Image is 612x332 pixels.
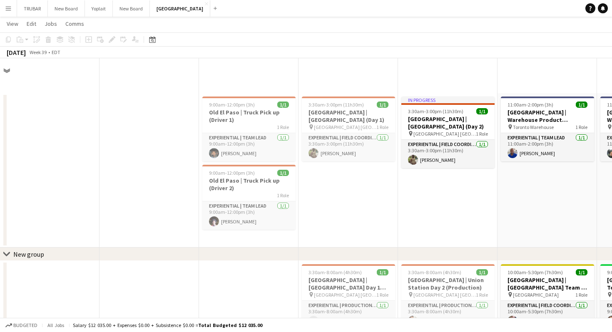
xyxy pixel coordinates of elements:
app-job-card: In progress3:30am-3:00pm (11h30m)1/1[GEOGRAPHIC_DATA] | [GEOGRAPHIC_DATA] (Day 2) [GEOGRAPHIC_DAT... [401,97,495,168]
div: [DATE] [7,48,26,57]
span: 10:00am-5:30pm (7h30m) [508,269,563,275]
h3: [GEOGRAPHIC_DATA] | [GEOGRAPHIC_DATA] (Day 1) [302,109,395,124]
span: 1 Role [575,124,587,130]
app-card-role: Experiential | Team Lead1/19:00am-12:00pm (3h)[PERSON_NAME] [202,201,296,230]
span: 9:00am-12:00pm (3h) [209,102,255,108]
div: New group [13,250,44,258]
app-job-card: 9:00am-12:00pm (3h)1/1Old El Paso | Truck Pick up (Driver 2)1 RoleExperiential | Team Lead1/19:00... [202,165,296,230]
a: Comms [62,18,87,29]
app-card-role: Experiential | Team Lead1/111:00am-2:00pm (3h)[PERSON_NAME] [501,133,594,161]
button: Budgeted [4,321,39,330]
span: 9:00am-12:00pm (3h) [209,170,255,176]
span: All jobs [46,322,66,328]
span: 1/1 [476,269,488,275]
app-card-role: Experiential | Production Assistant1/13:30am-8:00am (4h30m) [PERSON_NAME] [302,301,395,329]
h3: [GEOGRAPHIC_DATA] | Warehouse Product Reception (pt.1) [501,109,594,124]
h3: [GEOGRAPHIC_DATA] | Union Station Day 2 (Production) [401,276,495,291]
button: TRUBAR [17,0,48,17]
app-card-role: Experiential | Production Assistant1/13:30am-8:00am (4h30m)[PERSON_NAME] [401,301,495,329]
span: 1/1 [576,102,587,108]
h3: Old El Paso | Truck Pick up (Driver 1) [202,109,296,124]
a: Edit [23,18,40,29]
span: Total Budgeted $12 035.00 [198,322,262,328]
app-card-role: Experiential | Field Coordinator1/13:30am-3:00pm (11h30m)[PERSON_NAME] [401,140,495,168]
button: [GEOGRAPHIC_DATA] [150,0,210,17]
div: In progress [401,97,495,103]
span: Toronto Warehouse [513,124,554,130]
span: Edit [27,20,36,27]
a: View [3,18,22,29]
app-job-card: 10:00am-5:30pm (7h30m)1/1[GEOGRAPHIC_DATA] | [GEOGRAPHIC_DATA] Team | Day 3 (Team Lead) [GEOGRAPH... [501,264,594,329]
span: 1 Role [277,124,289,130]
span: 3:30am-3:00pm (11h30m) [408,108,463,114]
span: 1/1 [277,170,289,176]
span: Budgeted [13,322,37,328]
span: [GEOGRAPHIC_DATA] [GEOGRAPHIC_DATA] [413,292,476,298]
button: New Board [48,0,85,17]
span: 1 Role [376,292,388,298]
span: View [7,20,18,27]
span: [GEOGRAPHIC_DATA] [513,292,559,298]
span: 1 Role [575,292,587,298]
span: 1/1 [576,269,587,275]
span: 1/1 [476,108,488,114]
app-job-card: 9:00am-12:00pm (3h)1/1Old El Paso | Truck Pick up (Driver 1)1 RoleExperiential | Team Lead1/19:00... [202,97,296,161]
app-card-role: Experiential | Field Coordinator1/13:30am-3:00pm (11h30m)[PERSON_NAME] [302,133,395,161]
div: Salary $12 035.00 + Expenses $0.00 + Subsistence $0.00 = [73,322,262,328]
span: 3:30am-3:00pm (11h30m) [308,102,364,108]
app-job-card: 3:30am-8:00am (4h30m)1/1[GEOGRAPHIC_DATA] | Union Station Day 2 (Production) [GEOGRAPHIC_DATA] [G... [401,264,495,329]
span: 1 Role [476,292,488,298]
button: Yoplait [85,0,113,17]
button: New Board [113,0,150,17]
div: EDT [52,49,60,55]
h3: [GEOGRAPHIC_DATA] | [GEOGRAPHIC_DATA] Team | Day 3 (Team Lead) [501,276,594,291]
app-job-card: 3:30am-8:00am (4h30m)1/1[GEOGRAPHIC_DATA] | [GEOGRAPHIC_DATA] Day 1 Production) [GEOGRAPHIC_DATA]... [302,264,395,329]
app-job-card: 3:30am-3:00pm (11h30m)1/1[GEOGRAPHIC_DATA] | [GEOGRAPHIC_DATA] (Day 1) [GEOGRAPHIC_DATA] [GEOGRAP... [302,97,395,161]
h3: [GEOGRAPHIC_DATA] | [GEOGRAPHIC_DATA] Day 1 Production) [302,276,395,291]
span: Jobs [45,20,57,27]
app-card-role: Experiential | Field Coordinator1/110:00am-5:30pm (7h30m)[PERSON_NAME] [501,301,594,329]
span: 1 Role [277,192,289,198]
span: 1/1 [377,269,388,275]
h3: [GEOGRAPHIC_DATA] | [GEOGRAPHIC_DATA] (Day 2) [401,115,495,130]
app-job-card: 11:00am-2:00pm (3h)1/1[GEOGRAPHIC_DATA] | Warehouse Product Reception (pt.1) Toronto Warehouse1 R... [501,97,594,161]
span: Comms [65,20,84,27]
span: [GEOGRAPHIC_DATA] [GEOGRAPHIC_DATA] [314,292,376,298]
app-card-role: Experiential | Team Lead1/19:00am-12:00pm (3h)[PERSON_NAME] [202,133,296,161]
span: 1/1 [277,102,289,108]
span: 3:30am-8:00am (4h30m) [408,269,461,275]
a: Jobs [41,18,60,29]
h3: Old El Paso | Truck Pick up (Driver 2) [202,177,296,192]
span: 3:30am-8:00am (4h30m) [308,269,362,275]
span: 11:00am-2:00pm (3h) [508,102,553,108]
span: Week 39 [27,49,48,55]
span: [GEOGRAPHIC_DATA] [GEOGRAPHIC_DATA] [314,124,376,130]
span: 1 Role [476,131,488,137]
span: 1 Role [376,124,388,130]
span: 1/1 [377,102,388,108]
span: [GEOGRAPHIC_DATA] [GEOGRAPHIC_DATA] [413,131,476,137]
